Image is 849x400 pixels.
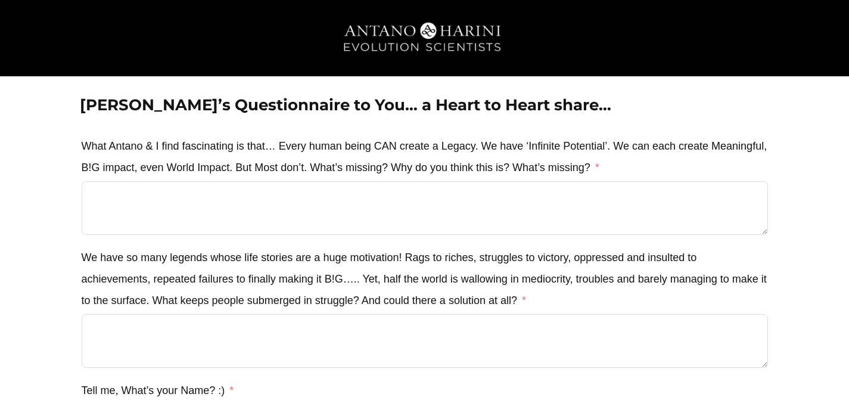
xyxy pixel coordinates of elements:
label: What Antano & I find fascinating is that… Every human being CAN create a Legacy. We have ‘Infinit... [82,135,768,178]
strong: [PERSON_NAME]’s Questionnaire to You… a Heart to Heart share… [80,95,611,114]
textarea: What Antano & I find fascinating is that… Every human being CAN create a Legacy. We have ‘Infinit... [82,181,768,235]
img: AH_Ev-png-2 [321,12,529,64]
label: We have so many legends whose life stories are a huge motivation! Rags to riches, struggles to vi... [82,247,768,311]
textarea: We have so many legends whose life stories are a huge motivation! Rags to riches, struggles to vi... [82,314,768,368]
